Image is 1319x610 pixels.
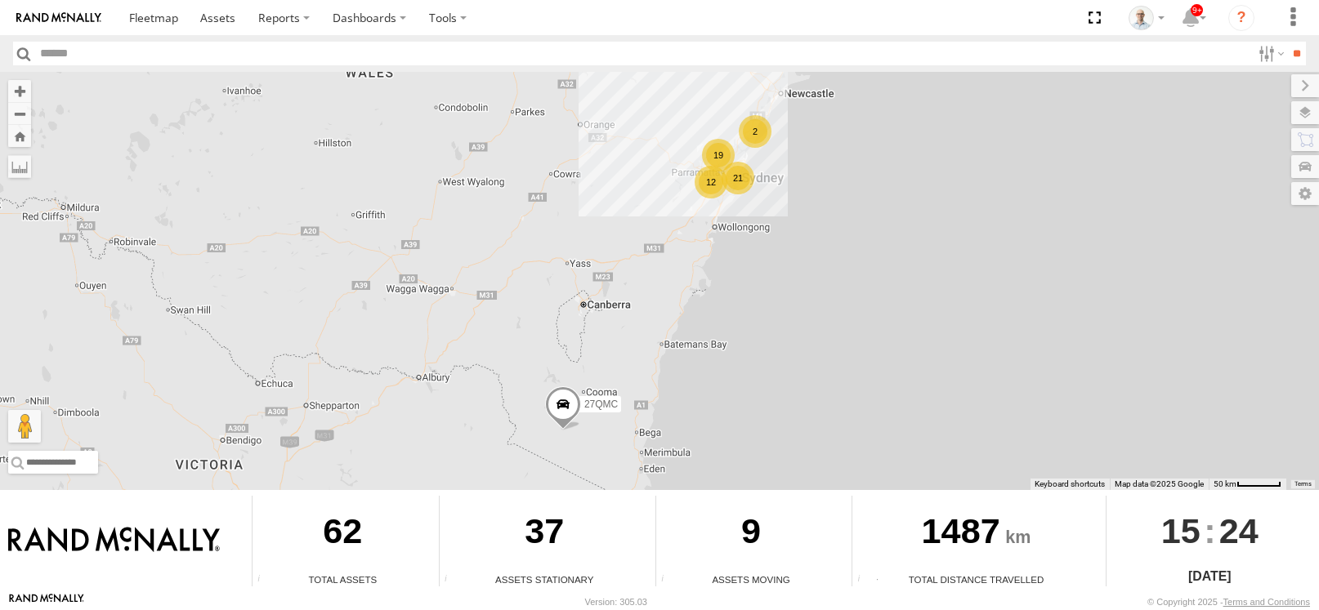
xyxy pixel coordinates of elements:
[852,496,1099,572] div: 1487
[16,12,101,24] img: rand-logo.svg
[702,139,735,171] div: 19
[9,594,84,610] a: Visit our Website
[1294,480,1312,487] a: Terms
[440,572,650,586] div: Assets Stationary
[440,496,650,572] div: 37
[585,597,647,607] div: Version: 305.03
[8,102,31,125] button: Zoom out
[695,166,727,198] div: 12
[656,572,846,586] div: Assets Moving
[584,399,618,410] span: 27QMC
[8,410,41,443] button: Drag Pegman onto the map to open Street View
[739,115,771,148] div: 2
[656,574,681,586] div: Total number of assets current in transit.
[8,80,31,102] button: Zoom in
[253,496,432,572] div: 62
[656,496,846,572] div: 9
[852,574,877,586] div: Total distance travelled by all assets within specified date range and applied filters
[253,574,277,586] div: Total number of Enabled Assets
[1252,42,1287,65] label: Search Filter Options
[8,125,31,147] button: Zoom Home
[1161,496,1201,566] span: 15
[1223,597,1310,607] a: Terms and Conditions
[440,574,464,586] div: Total number of assets current stationary.
[1214,479,1236,488] span: 50 km
[1107,496,1313,566] div: :
[1115,479,1204,488] span: Map data ©2025 Google
[1228,5,1254,31] i: ?
[1123,6,1170,30] div: Kurt Byers
[253,572,432,586] div: Total Assets
[1209,479,1286,490] button: Map Scale: 50 km per 51 pixels
[1219,496,1259,566] span: 24
[8,527,220,554] img: Rand McNally
[852,572,1099,586] div: Total Distance Travelled
[722,162,754,194] div: 21
[1147,597,1310,607] div: © Copyright 2025 -
[1291,182,1319,205] label: Map Settings
[1107,567,1313,586] div: [DATE]
[1035,479,1105,490] button: Keyboard shortcuts
[8,155,31,178] label: Measure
